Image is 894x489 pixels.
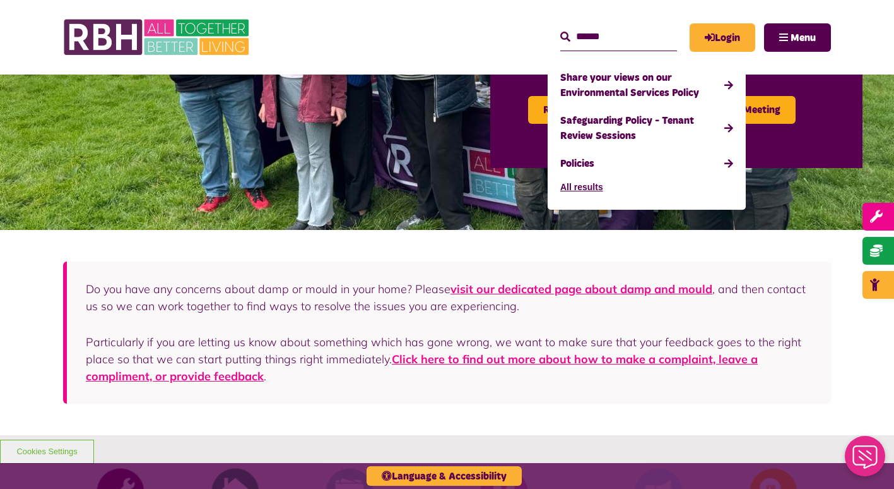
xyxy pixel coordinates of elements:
[560,178,603,197] button: All results
[86,281,812,315] p: Do you have any concerns about damp or mould in your home? Please , and then contact us so we can...
[367,466,522,486] button: Language & Accessibility
[528,96,796,124] a: RBH Open Day and 2025 Annual Members' Meeting
[560,64,733,107] a: Share your views on our Environmental Services Policy
[560,107,733,150] a: Safeguarding Policy - Tenant Review Sessions
[837,432,894,489] iframe: Netcall Web Assistant for live chat
[764,23,831,52] button: Navigation
[560,150,733,178] a: Policies
[86,352,758,383] a: Click here to find out more about how to make a complaint, leave a compliment, or provide feedback
[63,13,252,62] img: RBH
[690,23,755,52] a: MyRBH
[560,23,677,51] input: Search
[86,334,812,385] p: Particularly if you are letting us know about something which has gone wrong, we want to make sur...
[791,33,816,43] span: Menu
[450,282,712,296] a: visit our dedicated page about damp and mould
